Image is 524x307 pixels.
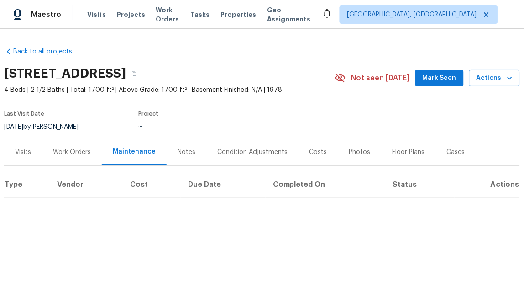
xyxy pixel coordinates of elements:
[156,5,179,24] span: Work Orders
[266,172,385,197] th: Completed On
[220,10,256,19] span: Properties
[113,147,156,156] div: Maintenance
[87,10,106,19] span: Visits
[138,122,314,128] div: ...
[423,73,456,84] span: Mark Seen
[190,11,210,18] span: Tasks
[267,5,311,24] span: Geo Assignments
[50,172,123,197] th: Vendor
[4,124,23,131] span: [DATE]
[4,172,50,197] th: Type
[385,172,455,197] th: Status
[4,69,126,78] h2: [STREET_ADDRESS]
[31,10,61,19] span: Maestro
[126,65,142,82] button: Copy Address
[181,172,266,197] th: Due Date
[415,70,464,87] button: Mark Seen
[117,10,145,19] span: Projects
[349,148,371,157] div: Photos
[123,172,181,197] th: Cost
[217,148,288,157] div: Condition Adjustments
[309,148,327,157] div: Costs
[4,122,89,133] div: by [PERSON_NAME]
[477,73,513,84] span: Actions
[53,148,91,157] div: Work Orders
[4,47,92,56] a: Back to all projects
[4,85,335,95] span: 4 Beds | 2 1/2 Baths | Total: 1700 ft² | Above Grade: 1700 ft² | Basement Finished: N/A | 1978
[178,148,195,157] div: Notes
[15,148,31,157] div: Visits
[4,111,44,116] span: Last Visit Date
[469,70,520,87] button: Actions
[351,74,410,83] span: Not seen [DATE]
[455,172,520,197] th: Actions
[138,111,158,116] span: Project
[393,148,425,157] div: Floor Plans
[447,148,465,157] div: Cases
[347,10,477,19] span: [GEOGRAPHIC_DATA], [GEOGRAPHIC_DATA]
